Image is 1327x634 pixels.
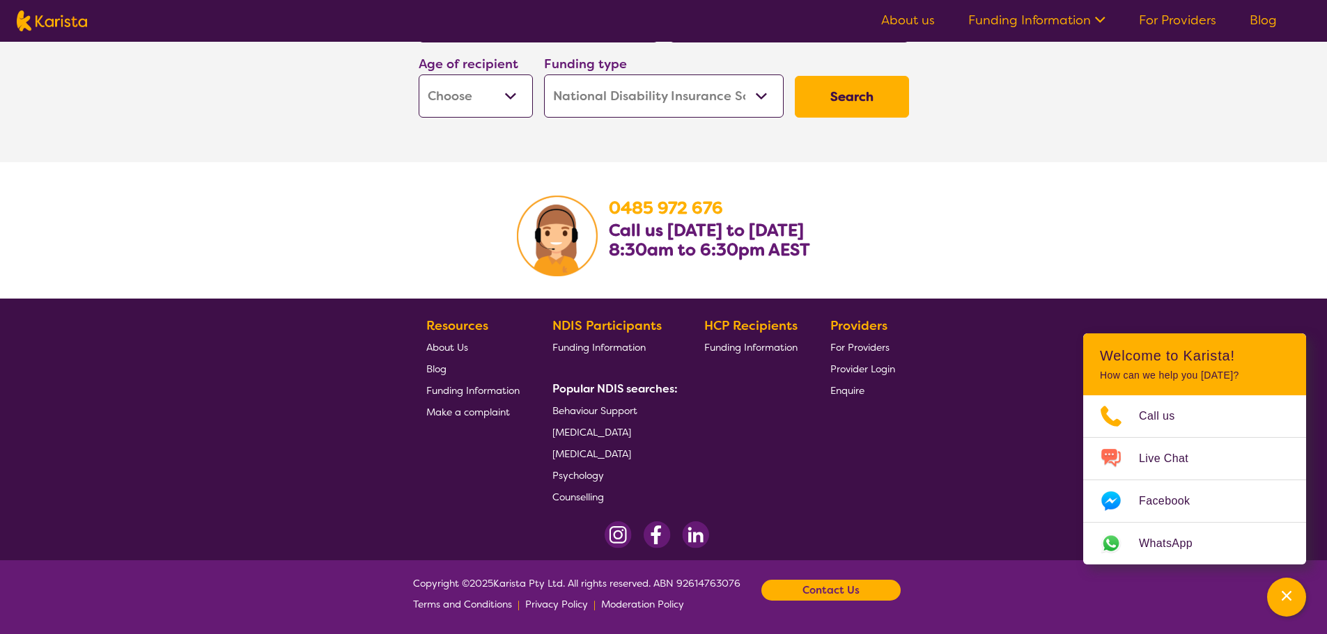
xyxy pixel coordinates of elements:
[517,196,598,276] img: Karista Client Service
[1139,406,1192,427] span: Call us
[552,336,672,358] a: Funding Information
[426,379,520,401] a: Funding Information
[552,491,604,503] span: Counselling
[593,594,596,615] p: |
[968,12,1105,29] a: Funding Information
[609,219,804,241] b: Call us [DATE] to [DATE]
[601,594,684,615] a: Moderation Policy
[1083,395,1306,564] ul: Choose channel
[552,486,672,507] a: Counselling
[413,594,512,615] a: Terms and Conditions
[682,521,709,548] img: LinkedIn
[830,336,895,358] a: For Providers
[426,406,510,418] span: Make a complaint
[544,56,627,72] label: Funding type
[426,358,520,379] a: Blog
[830,363,895,375] span: Provider Login
[1100,370,1289,381] p: How can we help you [DATE]?
[552,317,662,334] b: NDIS Participants
[1139,12,1216,29] a: For Providers
[525,594,588,615] a: Privacy Policy
[830,341,890,354] span: For Providers
[643,521,671,548] img: Facebook
[426,384,520,397] span: Funding Information
[552,464,672,486] a: Psychology
[1083,333,1306,564] div: Channel Menu
[426,401,520,422] a: Make a complaint
[426,336,520,358] a: About Us
[552,421,672,443] a: [MEDICAL_DATA]
[830,358,895,379] a: Provider Login
[830,317,887,334] b: Providers
[830,379,895,401] a: Enquire
[605,521,632,548] img: Instagram
[881,12,935,29] a: About us
[1083,523,1306,564] a: Web link opens in a new tab.
[426,341,468,354] span: About Us
[609,197,723,219] a: 0485 972 676
[552,469,604,482] span: Psychology
[1139,533,1209,554] span: WhatsApp
[1267,578,1306,617] button: Channel Menu
[704,317,798,334] b: HCP Recipients
[1139,491,1206,512] span: Facebook
[830,384,864,397] span: Enquire
[419,56,518,72] label: Age of recipient
[601,598,684,610] span: Moderation Policy
[426,317,488,334] b: Resources
[802,580,860,601] b: Contact Us
[552,404,637,417] span: Behaviour Support
[704,336,798,358] a: Funding Information
[17,10,87,31] img: Karista logo
[1100,347,1289,364] h2: Welcome to Karista!
[426,363,447,375] span: Blog
[413,573,740,615] span: Copyright © 2025 Karista Pty Ltd. All rights reserved. ABN 92614763076
[1139,448,1205,469] span: Live Chat
[552,341,646,354] span: Funding Information
[518,594,520,615] p: |
[552,443,672,464] a: [MEDICAL_DATA]
[552,447,631,460] span: [MEDICAL_DATA]
[552,381,678,396] b: Popular NDIS searches:
[795,76,909,118] button: Search
[552,426,631,438] span: [MEDICAL_DATA]
[525,598,588,610] span: Privacy Policy
[609,239,810,261] b: 8:30am to 6:30pm AEST
[413,598,512,610] span: Terms and Conditions
[1250,12,1277,29] a: Blog
[552,399,672,421] a: Behaviour Support
[704,341,798,354] span: Funding Information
